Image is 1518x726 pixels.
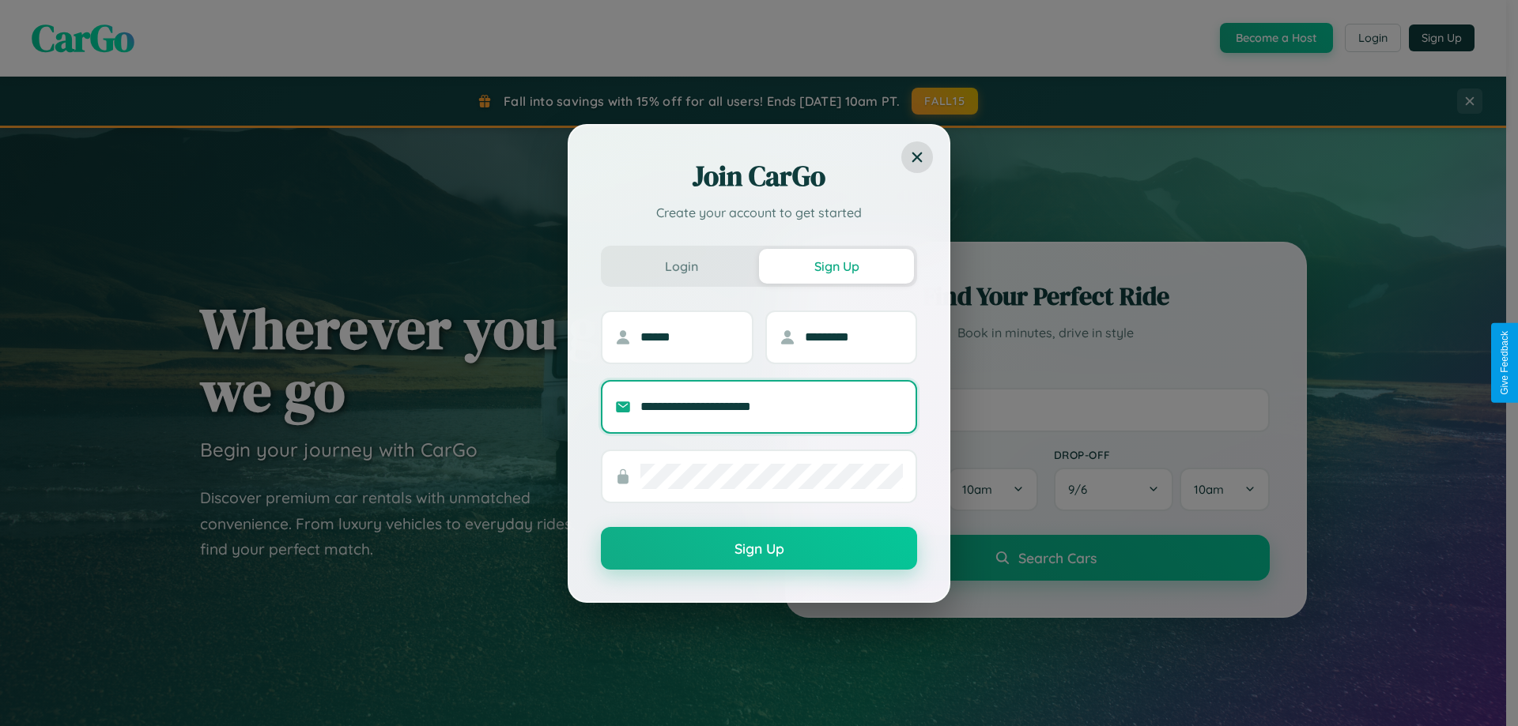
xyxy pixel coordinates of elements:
button: Sign Up [759,249,914,284]
h2: Join CarGo [601,157,917,195]
div: Give Feedback [1499,331,1510,395]
p: Create your account to get started [601,203,917,222]
button: Login [604,249,759,284]
button: Sign Up [601,527,917,570]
